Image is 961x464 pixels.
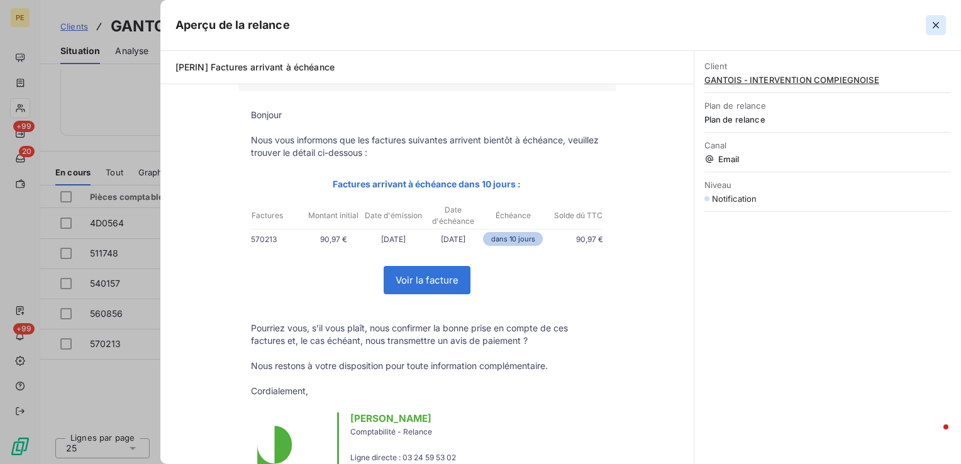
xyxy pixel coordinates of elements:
span: Notification [712,194,757,204]
span: Client [704,61,951,71]
iframe: Intercom live chat [918,421,948,451]
a: Voir la facture [384,267,470,294]
p: 90,97 € [304,233,364,246]
p: dans 10 jours [483,232,543,246]
span: Comptabilité - Relance [350,427,432,436]
span: [PERSON_NAME] [350,412,431,424]
h5: Aperçu de la relance [175,16,290,34]
p: Date d'échéance [424,204,482,227]
p: Factures [252,210,303,221]
p: Date d'émission [364,210,423,221]
span: Niveau [704,180,951,190]
p: Solde dû TTC [543,210,602,221]
p: 570213 [251,233,304,246]
p: Nous restons à votre disposition pour toute information complémentaire. [251,360,603,372]
p: Factures arrivant à échéance dans 10 jours : [251,177,603,191]
p: Cordialement, [251,385,603,397]
span: Email [704,154,951,164]
span: [PERIN] Factures arrivant à échéance [175,62,335,72]
span: Canal [704,140,951,150]
p: [DATE] [423,233,483,246]
p: 90,97 € [543,233,603,246]
p: [DATE] [364,233,423,246]
p: Pourriez vous, s’il vous plaît, nous confirmer la bonne prise en compte de ces factures et, le ca... [251,322,603,347]
p: Nous vous informons que les factures suivantes arrivent bientôt à échéance, veuillez trouver le d... [251,134,603,159]
p: Échéance [484,210,542,221]
span: Plan de relance [704,101,951,111]
p: Bonjour [251,109,603,121]
span: Ligne directe : 03 24 59 53 02 [350,453,456,462]
p: Montant initial [304,210,363,221]
span: GANTOIS - INTERVENTION COMPIEGNOISE [704,75,951,85]
span: Plan de relance [704,114,951,124]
